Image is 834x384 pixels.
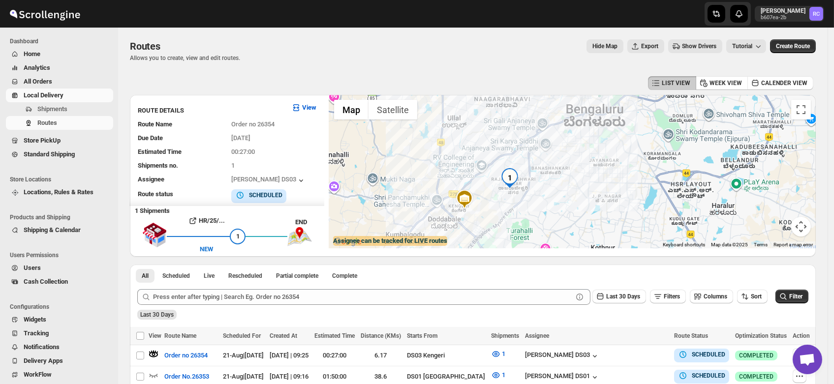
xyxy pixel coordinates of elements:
[235,190,282,200] button: SCHEDULED
[6,47,113,61] button: Home
[10,251,113,259] span: Users Permissions
[747,76,813,90] button: CALENDER VIEW
[142,272,149,280] span: All
[735,332,787,339] span: Optimization Status
[332,272,357,280] span: Complete
[231,162,235,169] span: 1
[525,372,600,382] button: [PERSON_NAME] DS01
[138,134,163,142] span: Due Date
[525,332,549,339] span: Assignee
[314,351,355,360] div: 00:27:00
[369,100,417,119] button: Show satellite imagery
[136,269,154,283] button: All routes
[627,39,664,53] button: Export
[164,351,208,360] span: Order no 26354
[138,106,283,116] h3: ROUTE DETAILS
[270,332,297,339] span: Created At
[285,100,322,116] button: View
[776,42,810,50] span: Create Route
[24,64,50,71] span: Analytics
[587,39,623,53] button: Map action label
[153,289,573,305] input: Press enter after typing | Search Eg. Order no 26354
[164,332,196,339] span: Route Name
[10,303,113,311] span: Configurations
[8,1,82,26] img: ScrollEngine
[789,293,803,300] span: Filter
[6,223,113,237] button: Shipping & Calendar
[361,372,401,382] div: 38.6
[761,79,807,87] span: CALENDER VIEW
[711,242,748,247] span: Map data ©2025
[24,278,68,285] span: Cash Collection
[641,42,658,50] span: Export
[737,290,768,303] button: Sort
[6,313,113,326] button: Widgets
[130,202,170,214] b: 1 Shipments
[793,332,810,339] span: Action
[200,244,213,254] div: NEW
[24,357,63,364] span: Delivery Apps
[138,148,182,155] span: Estimated Time
[761,7,805,15] p: [PERSON_NAME]
[491,332,519,339] span: Shipments
[664,293,680,300] span: Filters
[314,372,355,382] div: 01:50:00
[24,316,46,323] span: Widgets
[682,42,716,50] span: Show Drivers
[223,352,264,359] span: 21-Aug | [DATE]
[158,348,214,363] button: Order no 26354
[739,373,773,381] span: COMPLETED
[525,351,600,361] div: [PERSON_NAME] DS03
[24,371,52,378] span: WorkFlow
[167,213,246,229] button: HR/25/...
[24,78,52,85] span: All Orders
[732,43,752,50] span: Tutorial
[791,217,811,236] button: Map camera controls
[332,236,364,248] a: Open this area in Google Maps (opens a new window)
[10,213,113,221] span: Products and Shipping
[223,332,261,339] span: Scheduled For
[334,100,369,119] button: Show street map
[140,311,174,318] span: Last 30 Days
[6,185,113,199] button: Locations, Rules & Rates
[231,148,255,155] span: 00:27:00
[24,91,63,99] span: Local Delivery
[407,351,485,360] div: DS03 Kengeri
[678,371,725,381] button: SCHEDULED
[270,372,309,382] div: [DATE] | 09:16
[138,176,164,183] span: Assignee
[142,216,167,254] img: shop.svg
[662,79,690,87] span: LIST VIEW
[751,293,762,300] span: Sort
[6,61,113,75] button: Analytics
[138,120,172,128] span: Route Name
[231,120,275,128] span: Order no 26354
[204,272,215,280] span: Live
[754,242,768,247] a: Terms (opens in new tab)
[485,367,511,383] button: 1
[223,373,264,380] span: 21-Aug | [DATE]
[592,42,618,50] span: Hide Map
[231,134,250,142] span: [DATE]
[37,105,67,113] span: Shipments
[696,76,748,90] button: WEEK VIEW
[773,242,813,247] a: Report a map error
[332,236,364,248] img: Google
[236,233,240,240] span: 1
[710,79,742,87] span: WEEK VIEW
[407,372,485,382] div: DS01 [GEOGRAPHIC_DATA]
[809,7,823,21] span: Rahul Chopra
[138,190,173,198] span: Route status
[650,290,686,303] button: Filters
[130,40,160,52] span: Routes
[606,293,640,300] span: Last 30 Days
[130,54,240,62] p: Allows you to create, view and edit routes.
[149,332,161,339] span: View
[199,217,225,224] b: HR/25/...
[228,272,262,280] span: Rescheduled
[276,272,318,280] span: Partial complete
[24,150,75,158] span: Standard Shipping
[24,329,49,337] span: Tracking
[485,346,511,362] button: 1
